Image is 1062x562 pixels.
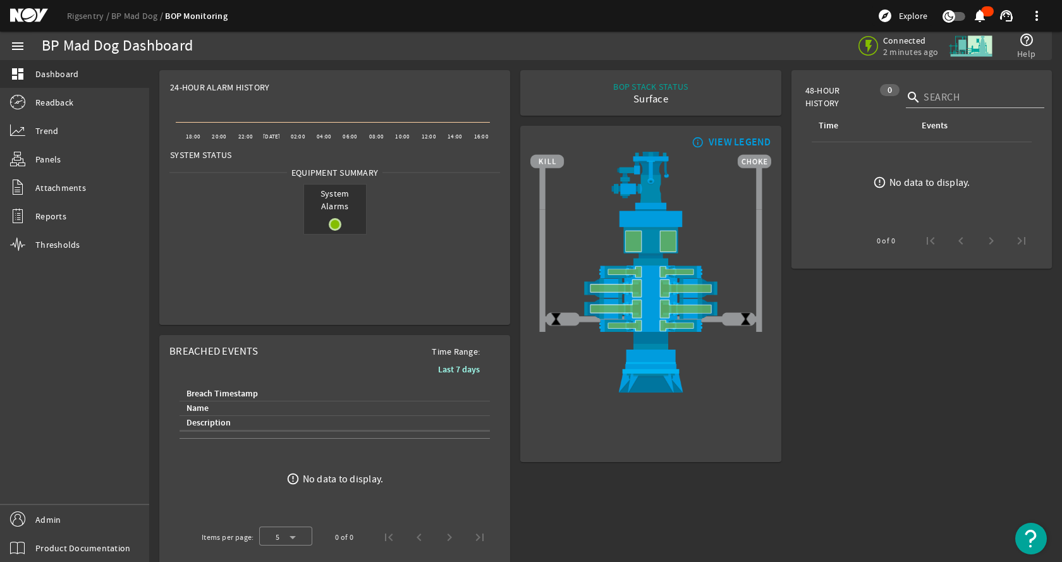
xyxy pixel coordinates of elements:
[819,119,838,133] div: Time
[35,68,78,80] span: Dashboard
[530,319,771,332] img: PipeRamOpen.png
[530,278,771,298] img: ShearRamOpen.png
[924,90,1034,105] input: Search
[286,472,300,486] mat-icon: error_outline
[530,266,771,278] img: PipeRamOpen.png
[35,513,61,526] span: Admin
[185,401,480,415] div: Name
[972,8,987,23] mat-icon: notifications
[438,363,480,376] b: Last 7 days
[535,236,550,255] img: TransparentStackSlice.png
[287,166,382,179] span: Equipment Summary
[186,133,200,140] text: 18:00
[872,6,932,26] button: Explore
[922,119,948,133] div: Events
[202,531,254,544] div: Items per page:
[67,10,111,21] a: Rigsentry
[111,10,165,21] a: BP Mad Dog
[35,210,66,223] span: Reports
[530,152,771,209] img: RiserAdapter.png
[549,312,563,326] img: ValveClose.png
[35,96,73,109] span: Readback
[877,8,893,23] mat-icon: explore
[263,133,281,140] text: [DATE]
[422,133,436,140] text: 12:00
[369,133,384,140] text: 08:00
[185,416,480,430] div: Description
[613,80,688,93] div: BOP STACK STATUS
[165,10,228,22] a: BOP Monitoring
[880,84,900,96] div: 0
[317,133,331,140] text: 04:00
[752,236,766,255] img: TransparentStackSlice.png
[920,119,1022,133] div: Events
[35,542,130,554] span: Product Documentation
[169,345,258,358] span: Breached Events
[906,90,921,105] i: search
[873,176,886,189] mat-icon: error_outline
[35,125,58,137] span: Trend
[448,133,462,140] text: 14:00
[304,185,366,215] span: System Alarms
[999,8,1014,23] mat-icon: support_agent
[1017,47,1035,60] span: Help
[1022,1,1052,31] button: more_vert
[474,133,489,140] text: 16:00
[42,40,193,52] div: BP Mad Dog Dashboard
[530,332,771,393] img: WellheadConnector.png
[689,137,704,147] mat-icon: info_outline
[805,84,874,109] span: 48-Hour History
[186,401,209,415] div: Name
[709,136,771,149] div: VIEW LEGEND
[883,46,938,58] span: 2 minutes ago
[186,387,258,401] div: Breach Timestamp
[186,416,231,430] div: Description
[303,473,384,486] div: No data to display.
[613,93,688,106] div: Surface
[877,235,895,247] div: 0 of 0
[1015,523,1047,554] button: Open Resource Center
[35,153,61,166] span: Panels
[530,209,771,266] img: UpperAnnularOpen.png
[883,35,938,46] span: Connected
[428,358,490,381] button: Last 7 days
[947,22,994,70] img: Skid.svg
[530,298,771,319] img: ShearRamOpen.png
[212,133,226,140] text: 20:00
[238,133,253,140] text: 22:00
[817,119,905,133] div: Time
[738,312,753,326] img: ValveClose.png
[185,387,480,401] div: Breach Timestamp
[343,133,358,140] text: 06:00
[335,531,353,544] div: 0 of 0
[170,149,231,161] span: System Status
[170,81,269,94] span: 24-Hour Alarm History
[35,238,80,251] span: Thresholds
[291,133,305,140] text: 02:00
[395,133,410,140] text: 10:00
[422,345,490,358] span: Time Range:
[10,39,25,54] mat-icon: menu
[889,176,970,189] div: No data to display.
[10,66,25,82] mat-icon: dashboard
[35,181,86,194] span: Attachments
[899,9,927,22] span: Explore
[1019,32,1034,47] mat-icon: help_outline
